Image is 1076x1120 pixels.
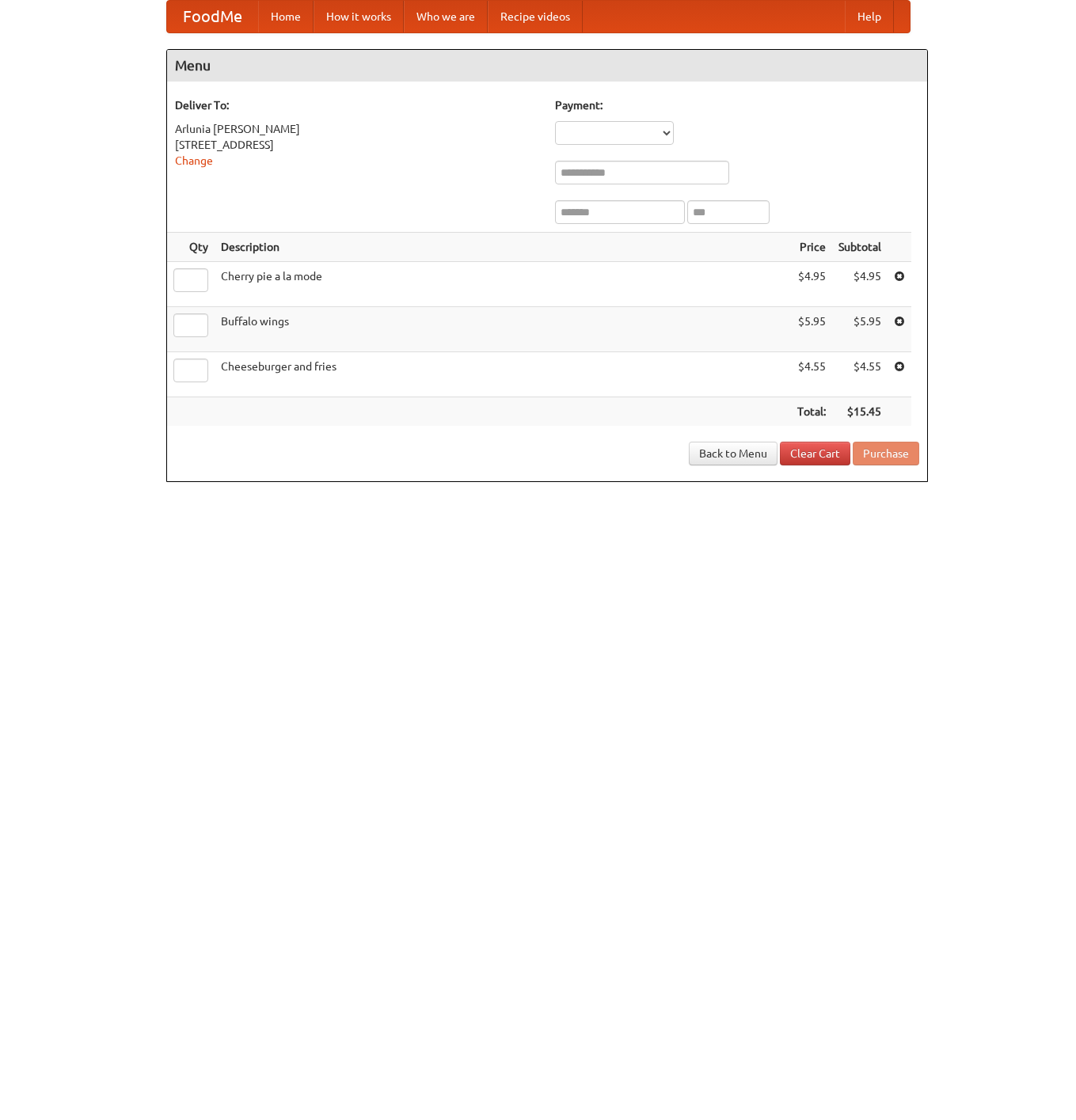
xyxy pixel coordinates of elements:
td: $4.55 [832,352,888,397]
a: How it works [314,1,404,32]
td: $4.55 [791,352,832,397]
td: $4.95 [832,262,888,307]
a: Clear Cart [780,442,850,465]
th: Total: [791,397,832,427]
button: Purchase [853,442,919,465]
a: FoodMe [167,1,258,32]
th: Price [791,233,832,262]
td: $4.95 [791,262,832,307]
a: Home [258,1,314,32]
a: Who we are [404,1,488,32]
a: Back to Menu [689,442,778,465]
td: Buffalo wings [215,307,791,352]
td: $5.95 [832,307,888,352]
td: Cherry pie a la mode [215,262,791,307]
td: $5.95 [791,307,832,352]
a: Help [845,1,894,32]
div: [STREET_ADDRESS] [175,137,539,153]
a: Recipe videos [488,1,583,32]
h5: Payment: [555,97,919,113]
th: Subtotal [832,233,888,262]
th: $15.45 [832,397,888,427]
td: Cheeseburger and fries [215,352,791,397]
h4: Menu [167,50,927,82]
th: Qty [167,233,215,262]
a: Change [175,154,213,167]
h5: Deliver To: [175,97,539,113]
div: Arlunia [PERSON_NAME] [175,121,539,137]
th: Description [215,233,791,262]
